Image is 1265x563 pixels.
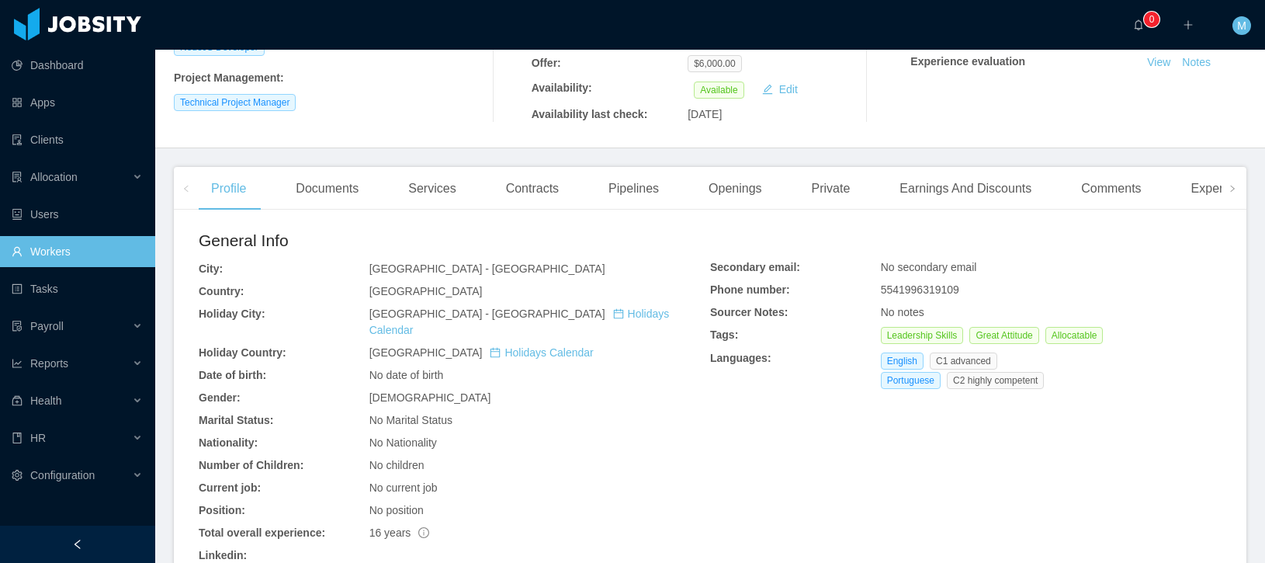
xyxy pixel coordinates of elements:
i: icon: plus [1183,19,1194,30]
i: icon: calendar [613,308,624,319]
div: Comments [1069,167,1153,210]
span: 16 years [369,527,430,539]
span: No Marital Status [369,414,452,426]
span: No position [369,504,424,516]
span: Leadership Skills [881,327,964,344]
i: icon: line-chart [12,358,23,369]
b: Secondary email: [710,261,800,273]
span: $6,000.00 [688,55,741,72]
span: No Nationality [369,436,437,449]
span: M [1237,16,1246,35]
span: No secondary email [881,261,977,273]
span: No children [369,459,425,471]
span: [DATE] [688,108,722,120]
span: info-circle [418,527,429,538]
b: Holiday Country: [199,346,286,359]
b: Nationality: [199,436,258,449]
span: Configuration [30,469,95,481]
span: [GEOGRAPHIC_DATA] - [GEOGRAPHIC_DATA] [369,262,605,275]
div: Contracts [494,167,571,210]
a: icon: robotUsers [12,199,143,230]
span: [GEOGRAPHIC_DATA] - [GEOGRAPHIC_DATA] [369,308,670,336]
i: icon: file-protect [12,321,23,332]
span: Reports [30,357,68,370]
button: Notes [1176,89,1217,108]
span: No current job [369,481,438,494]
span: Allocatable [1045,327,1104,344]
span: Great Attitude [969,327,1038,344]
b: Sourcer Notes: [710,306,788,318]
b: Number of Children: [199,459,303,471]
a: icon: appstoreApps [12,87,143,118]
b: Project Management : [174,71,284,84]
i: icon: setting [12,470,23,481]
span: Allocation [30,171,78,183]
i: icon: right [1229,185,1236,193]
i: icon: calendar [490,347,501,358]
span: Portuguese [881,372,941,389]
span: Payroll [30,320,64,332]
b: Phone number: [710,283,790,296]
span: No date of birth [369,369,444,381]
b: Tags: [710,328,738,341]
i: icon: solution [12,172,23,182]
div: Profile [199,167,258,210]
b: Date of birth: [199,369,266,381]
i: icon: left [182,185,190,193]
b: Linkedin: [199,549,247,561]
span: [GEOGRAPHIC_DATA] [369,285,483,297]
span: Technical Project Manager [174,94,296,111]
a: icon: profileTasks [12,273,143,304]
span: 5541996319109 [881,283,959,296]
b: City: [199,262,223,275]
b: Availability: [532,82,592,94]
span: [GEOGRAPHIC_DATA] [369,346,594,359]
div: Services [396,167,468,210]
b: Gender: [199,391,241,404]
i: icon: book [12,433,23,443]
div: Openings [696,167,775,210]
strong: Experience evaluation [910,55,1025,68]
button: Notes [1176,54,1217,72]
a: View [1142,56,1176,68]
b: Languages: [710,352,771,364]
b: Current job: [199,481,261,494]
span: Health [30,394,61,407]
span: C1 advanced [930,353,997,370]
button: icon: editEdit [756,80,804,99]
span: English [881,353,924,370]
span: C2 highly competent [947,372,1044,389]
span: [DEMOGRAPHIC_DATA] [369,391,491,404]
div: Private [799,167,863,210]
div: Documents [283,167,371,210]
div: Earnings And Discounts [887,167,1044,210]
b: Holiday City: [199,308,265,320]
h2: General Info [199,228,710,253]
i: icon: bell [1133,19,1144,30]
span: HR [30,432,46,444]
b: Offer: [532,57,561,69]
sup: 0 [1144,12,1159,27]
span: No notes [881,306,924,318]
b: Country: [199,285,244,297]
a: icon: auditClients [12,124,143,155]
b: Marital Status: [199,414,273,426]
a: icon: pie-chartDashboard [12,50,143,81]
b: Total overall experience: [199,527,325,539]
b: Position: [199,504,245,516]
a: icon: userWorkers [12,236,143,267]
div: Pipelines [596,167,671,210]
i: icon: medicine-box [12,395,23,406]
a: icon: calendarHolidays Calendar [490,346,593,359]
b: Availability last check: [532,108,648,120]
